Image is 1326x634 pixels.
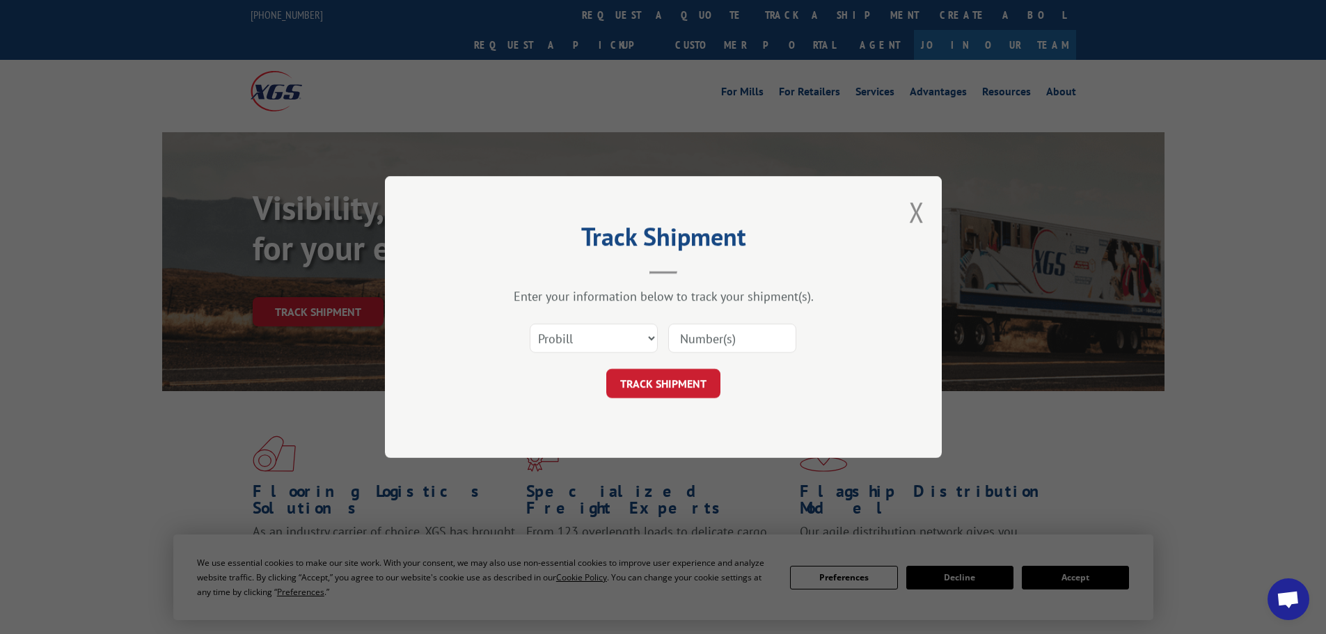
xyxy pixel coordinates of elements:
div: Enter your information below to track your shipment(s). [455,288,872,304]
a: Open chat [1268,578,1309,620]
input: Number(s) [668,324,796,353]
h2: Track Shipment [455,227,872,253]
button: TRACK SHIPMENT [606,369,720,398]
button: Close modal [909,193,924,230]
